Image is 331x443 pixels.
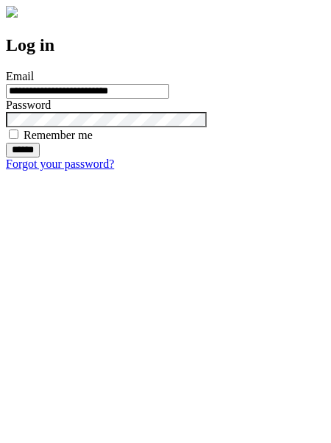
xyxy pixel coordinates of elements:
[6,6,18,18] img: logo-4e3dc11c47720685a147b03b5a06dd966a58ff35d612b21f08c02c0306f2b779.png
[6,70,34,82] label: Email
[24,129,93,141] label: Remember me
[6,35,325,55] h2: Log in
[6,157,114,170] a: Forgot your password?
[6,99,51,111] label: Password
